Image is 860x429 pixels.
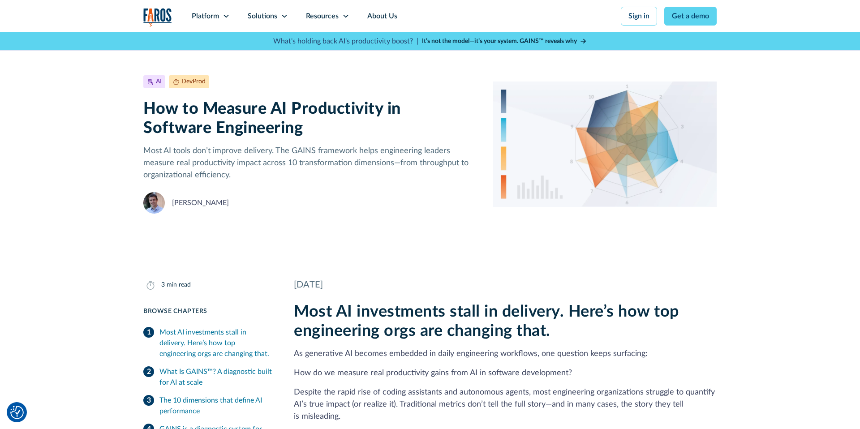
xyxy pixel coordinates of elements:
[273,36,418,47] p: What's holding back AI's productivity boost? |
[621,7,657,26] a: Sign in
[664,7,717,26] a: Get a demo
[143,323,272,363] a: Most AI investments stall in delivery. Here’s how top engineering orgs are changing that.
[10,406,24,419] img: Revisit consent button
[294,348,717,360] p: As generative AI becomes embedded in daily engineering workflows, one question keeps surfacing:
[294,367,717,379] p: How do we measure real productivity gains from AI in software development?
[294,386,717,423] p: Despite the rapid rise of coding assistants and autonomous agents, most engineering organizations...
[294,302,717,341] h2: Most AI investments stall in delivery. Here’s how top engineering orgs are changing that.
[10,406,24,419] button: Cookie Settings
[143,99,479,138] h1: How to Measure AI Productivity in Software Engineering
[159,395,272,416] div: The 10 dimensions that define AI performance
[159,327,272,359] div: Most AI investments stall in delivery. Here’s how top engineering orgs are changing that.
[422,37,587,46] a: It’s not the model—it’s your system. GAINS™ reveals why
[143,307,272,316] div: Browse Chapters
[192,11,219,21] div: Platform
[143,363,272,391] a: What Is GAINS™? A diagnostic built for AI at scale
[167,280,191,290] div: min read
[172,197,229,208] div: [PERSON_NAME]
[159,366,272,388] div: What Is GAINS™? A diagnostic built for AI at scale
[156,77,162,86] div: AI
[143,192,165,214] img: Thierry Donneau-Golencer
[161,280,165,290] div: 3
[143,391,272,420] a: The 10 dimensions that define AI performance
[493,75,717,214] img: Ten dimensions of AI transformation
[143,145,479,181] p: Most AI tools don’t improve delivery. The GAINS framework helps engineering leaders measure real ...
[143,8,172,26] img: Logo of the analytics and reporting company Faros.
[306,11,339,21] div: Resources
[422,38,577,44] strong: It’s not the model—it’s your system. GAINS™ reveals why
[143,8,172,26] a: home
[248,11,277,21] div: Solutions
[294,278,717,292] div: [DATE]
[181,77,206,86] div: DevProd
